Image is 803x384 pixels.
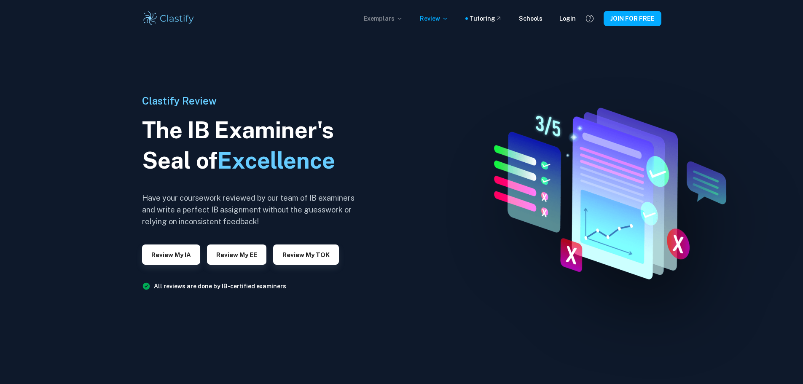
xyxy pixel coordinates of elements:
p: Exemplars [364,14,403,23]
button: JOIN FOR FREE [604,11,661,26]
span: Excellence [218,147,335,174]
img: IA Review hero [472,100,739,284]
button: Review my TOK [273,244,339,265]
a: All reviews are done by IB-certified examiners [154,283,286,290]
button: Review my IA [142,244,200,265]
a: Login [559,14,576,23]
a: Tutoring [470,14,502,23]
button: Review my EE [207,244,266,265]
p: Review [420,14,448,23]
h6: Clastify Review [142,93,361,108]
img: Clastify logo [142,10,196,27]
a: Schools [519,14,542,23]
button: Help and Feedback [583,11,597,26]
h1: The IB Examiner's Seal of [142,115,361,176]
h6: Have your coursework reviewed by our team of IB examiners and write a perfect IB assignment witho... [142,192,361,228]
